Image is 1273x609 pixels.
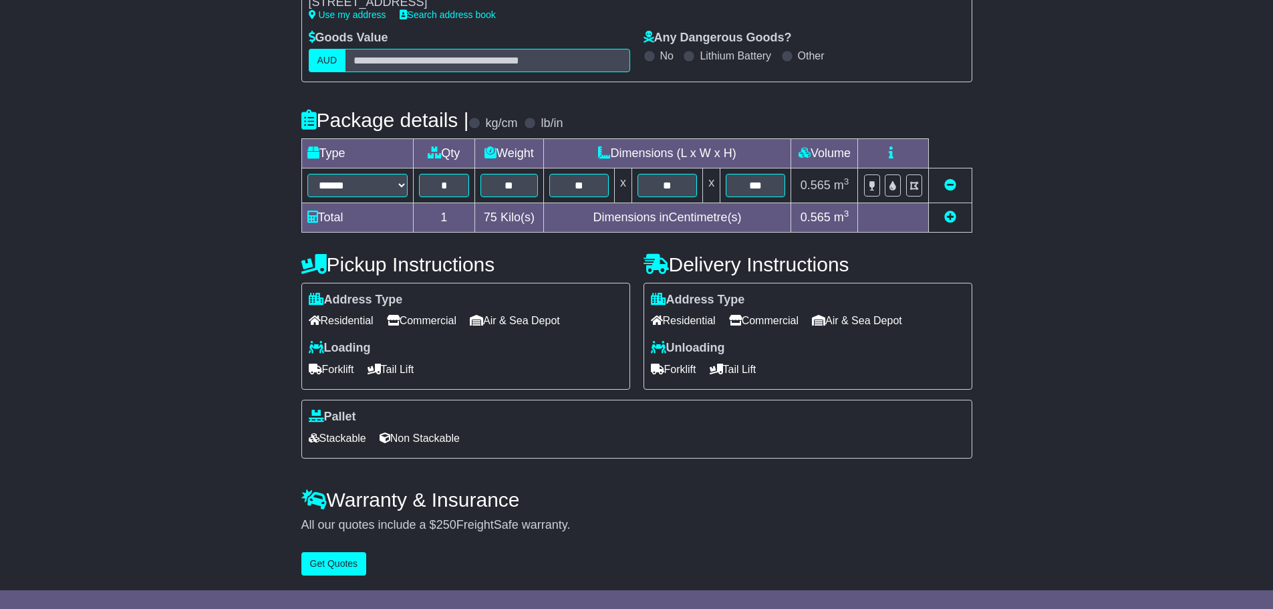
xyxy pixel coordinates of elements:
label: Other [798,49,825,62]
span: Residential [309,310,374,331]
td: Type [301,138,413,168]
td: 1 [413,203,475,232]
h4: Pickup Instructions [301,253,630,275]
td: Weight [475,138,544,168]
span: 0.565 [801,211,831,224]
label: Pallet [309,410,356,424]
label: Address Type [309,293,403,308]
sup: 3 [844,209,849,219]
span: m [834,211,849,224]
label: Address Type [651,293,745,308]
span: Air & Sea Depot [470,310,560,331]
label: Lithium Battery [700,49,771,62]
span: Forklift [651,359,696,380]
span: Commercial [729,310,799,331]
a: Add new item [944,211,956,224]
td: x [614,168,631,203]
td: Dimensions (L x W x H) [543,138,791,168]
span: Commercial [387,310,456,331]
label: kg/cm [485,116,517,131]
sup: 3 [844,176,849,187]
span: m [834,178,849,192]
label: Loading [309,341,371,356]
label: lb/in [541,116,563,131]
h4: Warranty & Insurance [301,489,972,511]
h4: Package details | [301,109,469,131]
a: Remove this item [944,178,956,192]
span: Tail Lift [368,359,414,380]
span: Forklift [309,359,354,380]
label: No [660,49,674,62]
label: Goods Value [309,31,388,45]
label: Unloading [651,341,725,356]
span: 0.565 [801,178,831,192]
label: AUD [309,49,346,72]
span: Air & Sea Depot [812,310,902,331]
td: Volume [791,138,858,168]
button: Get Quotes [301,552,367,576]
td: Dimensions in Centimetre(s) [543,203,791,232]
span: Stackable [309,428,366,449]
h4: Delivery Instructions [644,253,972,275]
span: Non Stackable [380,428,460,449]
div: All our quotes include a $ FreightSafe warranty. [301,518,972,533]
td: Total [301,203,413,232]
span: 250 [436,518,456,531]
a: Search address book [400,9,496,20]
td: Qty [413,138,475,168]
td: Kilo(s) [475,203,544,232]
label: Any Dangerous Goods? [644,31,792,45]
a: Use my address [309,9,386,20]
span: 75 [484,211,497,224]
td: x [703,168,720,203]
span: Tail Lift [710,359,756,380]
span: Residential [651,310,716,331]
